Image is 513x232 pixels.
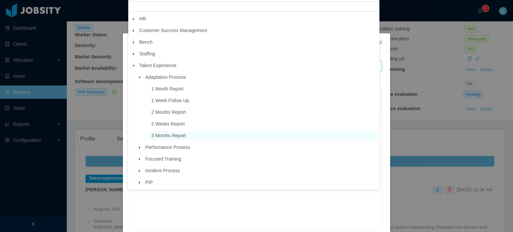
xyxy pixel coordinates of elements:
[138,61,378,70] span: Talent Experience
[151,121,185,127] span: 2 Weeks Report
[130,1,378,12] input: filter select
[138,49,378,58] span: Staffing
[144,166,378,175] span: Incident Process
[138,158,141,161] i: icon: caret-down
[138,146,141,149] i: icon: caret-down
[150,131,378,140] span: 3 Months Report
[371,33,390,52] button: Close
[378,40,383,45] i: icon: close
[145,168,180,173] span: Incident Process
[145,74,186,80] span: Adaptation Process
[132,52,135,56] i: icon: caret-down
[151,133,186,138] span: 3 Months Report
[150,84,378,93] span: 1 Month Report
[144,178,378,187] span: PIP
[145,145,190,150] span: Performance Process
[144,143,378,152] span: Performance Process
[150,120,378,129] span: 2 Weeks Report
[150,96,378,105] span: 1 Week Follow Up
[138,169,141,173] i: icon: caret-down
[139,63,176,68] span: Talent Experience
[132,64,135,67] i: icon: caret-down
[139,16,146,21] span: HR
[151,109,186,115] span: 2 Months Report
[144,73,378,82] span: Adaptation Process
[144,155,378,164] span: Focused Training
[138,38,378,47] span: Bench
[150,108,378,117] span: 2 Months Report
[138,76,141,79] i: icon: caret-down
[138,14,378,23] span: HR
[139,28,207,33] span: Customer Success Management
[138,181,141,184] i: icon: caret-down
[151,98,189,103] span: 1 Week Follow Up
[132,41,135,44] i: icon: caret-down
[139,39,153,45] span: Bench
[138,26,378,35] span: Customer Success Management
[139,51,155,56] span: Staffing
[145,180,153,185] span: PIP
[145,156,181,162] span: Focused Training
[151,86,184,91] span: 1 Month Report
[132,17,135,21] i: icon: caret-down
[132,29,135,32] i: icon: caret-down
